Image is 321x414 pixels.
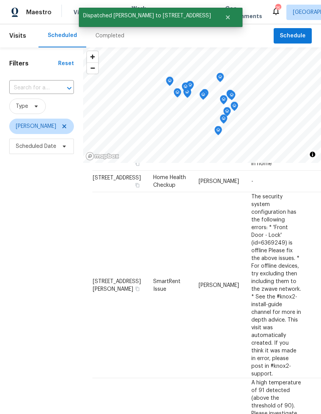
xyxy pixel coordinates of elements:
span: SmartRent Issue [153,278,181,292]
div: Map marker [166,77,174,89]
span: [PERSON_NAME] [16,122,56,130]
button: Copy Address [134,285,141,292]
div: Map marker [223,107,231,119]
span: [PERSON_NAME] [199,179,239,184]
a: Mapbox homepage [85,152,119,161]
button: Close [215,10,241,25]
span: Visits [9,27,26,44]
div: Map marker [186,81,194,93]
div: 75 [275,5,281,12]
button: Schedule [274,28,312,44]
span: Check utility are on in home [251,153,300,166]
div: Map marker [182,82,189,94]
div: Map marker [214,126,222,138]
span: [PERSON_NAME] [199,282,239,288]
div: Map marker [220,95,227,107]
h1: Filters [9,60,58,67]
button: Zoom out [87,62,98,74]
button: Toggle attribution [308,150,317,159]
span: Maestro [26,8,52,16]
span: Visits [74,8,89,16]
div: Map marker [226,90,234,102]
div: Completed [95,32,124,40]
button: Zoom in [87,51,98,62]
button: Open [64,83,75,94]
span: The security system configuration has the following errors: * 'Front Door - Lock' (id=6369249) is... [251,194,301,376]
div: Reset [58,60,74,67]
div: Scheduled [48,32,77,39]
span: [STREET_ADDRESS][PERSON_NAME] [93,278,141,292]
span: Work Orders [132,5,151,20]
span: Toggle attribution [310,150,315,159]
span: Schedule [280,31,306,41]
div: Map marker [201,89,209,101]
span: - [251,179,253,184]
span: Type [16,102,28,110]
div: Map marker [174,88,181,100]
div: Map marker [199,91,207,102]
div: Map marker [216,73,224,85]
div: Map marker [228,91,236,103]
input: Search for an address... [9,82,52,94]
span: Scheduled Date [16,142,56,150]
span: Zoom out [87,63,98,74]
div: Map marker [220,114,227,126]
span: Dispatched [PERSON_NAME] to [STREET_ADDRESS] [79,8,215,24]
span: Geo Assignments [225,5,262,20]
div: Map marker [231,102,238,114]
span: [STREET_ADDRESS] [93,175,141,181]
